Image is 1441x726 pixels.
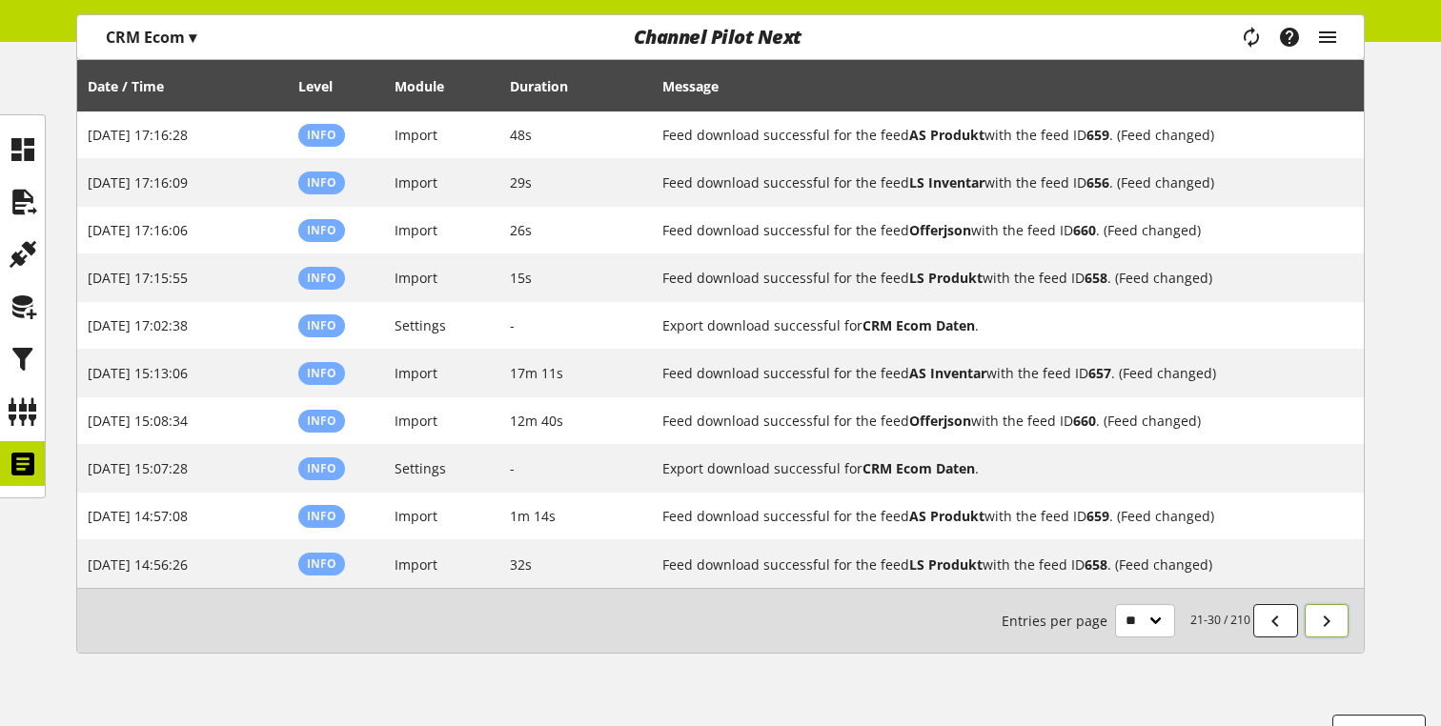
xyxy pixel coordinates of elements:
[106,26,196,49] p: CRM Ecom
[662,67,1354,105] div: Message
[88,173,188,192] span: [DATE] 17:16:09
[88,221,188,239] span: [DATE] 17:16:06
[909,555,983,574] b: LS Produkt
[510,412,563,430] span: 12m 40s
[1002,604,1250,637] small: 21-30 / 210
[88,364,188,382] span: [DATE] 15:13:06
[662,268,1319,288] h2: Feed download successful for the feed LS Produkt with the feed ID 658. (Feed changed)
[909,364,986,382] b: AS Inventar
[1086,507,1109,525] b: 659
[395,173,437,192] span: Import
[662,363,1319,383] h2: Feed download successful for the feed AS Inventar with the feed ID 657. (Feed changed)
[298,76,352,96] div: Level
[395,126,437,144] span: Import
[510,221,532,239] span: 26s
[1086,126,1109,144] b: 659
[307,174,336,191] span: Info
[307,127,336,143] span: Info
[662,220,1319,240] h2: Feed download successful for the feed Offerjson with the feed ID 660. (Feed changed)
[863,316,975,334] b: CRM Ecom Daten
[1085,269,1107,287] b: 658
[662,458,1319,478] h2: Export download successful for CRM Ecom Daten.
[909,221,971,239] b: Offerjson
[395,555,437,574] span: Import
[909,269,983,287] b: LS Produkt
[88,507,188,525] span: [DATE] 14:57:08
[395,412,437,430] span: Import
[307,555,336,572] span: Info
[307,413,336,429] span: Info
[662,172,1319,192] h2: Feed download successful for the feed LS Inventar with the feed ID 656. (Feed changed)
[395,76,463,96] div: Module
[88,269,188,287] span: [DATE] 17:15:55
[1086,173,1109,192] b: 656
[307,460,336,476] span: Info
[307,222,336,238] span: Info
[395,221,437,239] span: Import
[510,76,587,96] div: Duration
[395,459,446,477] span: Settings
[395,364,437,382] span: Import
[863,459,975,477] b: CRM Ecom Daten
[909,412,971,430] b: Offerjson
[88,555,188,574] span: [DATE] 14:56:26
[662,555,1319,575] h2: Feed download successful for the feed LS Produkt with the feed ID 658. (Feed changed)
[1073,412,1096,430] b: 660
[307,317,336,333] span: Info
[307,365,336,381] span: Info
[909,173,984,192] b: LS Inventar
[395,269,437,287] span: Import
[510,269,532,287] span: 15s
[510,507,556,525] span: 1m 14s
[88,76,183,96] div: Date / Time
[1085,555,1107,574] b: 658
[88,126,188,144] span: [DATE] 17:16:28
[88,316,188,334] span: [DATE] 17:02:38
[510,555,532,574] span: 32s
[395,507,437,525] span: Import
[510,126,532,144] span: 48s
[307,270,336,286] span: Info
[662,125,1319,145] h2: Feed download successful for the feed AS Produkt with the feed ID 659. (Feed changed)
[1088,364,1111,382] b: 657
[1073,221,1096,239] b: 660
[510,364,563,382] span: 17m 11s
[510,173,532,192] span: 29s
[1002,611,1115,631] span: Entries per page
[909,126,984,144] b: AS Produkt
[76,14,1365,60] nav: main navigation
[662,315,1319,335] h2: Export download successful for CRM Ecom Daten.
[662,411,1319,431] h2: Feed download successful for the feed Offerjson with the feed ID 660. (Feed changed)
[189,27,196,48] span: ▾
[662,506,1319,526] h2: Feed download successful for the feed AS Produkt with the feed ID 659. (Feed changed)
[395,316,446,334] span: Settings
[88,412,188,430] span: [DATE] 15:08:34
[909,507,984,525] b: AS Produkt
[307,508,336,524] span: Info
[88,459,188,477] span: [DATE] 15:07:28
